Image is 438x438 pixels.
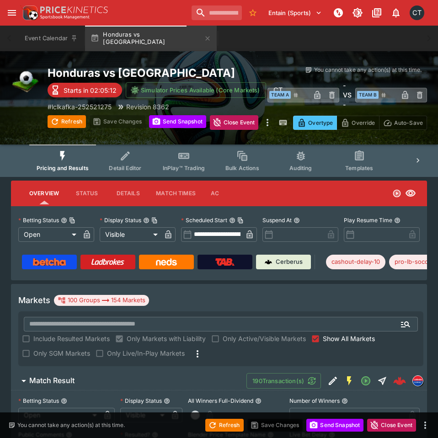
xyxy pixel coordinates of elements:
[18,216,59,224] p: Betting Status
[85,26,217,51] button: Honduras vs [GEOGRAPHIC_DATA]
[394,217,401,224] button: Play Resume Time
[306,419,363,432] button: Send Snapshot
[19,26,83,51] button: Event Calendar
[397,316,414,332] button: Open
[64,85,117,95] p: Starts in 02:05:12
[246,373,321,389] button: 190Transaction(s)
[392,189,401,198] svg: Open
[188,397,253,405] p: All Winners Full-Dividend
[163,165,205,171] span: InPlay™ Trading
[323,334,375,343] span: Show All Markets
[149,115,206,128] button: Send Snapshot
[388,5,404,21] button: Notifications
[126,102,169,112] p: Revision 8362
[349,5,366,21] button: Toggle light/dark mode
[412,375,423,386] div: lclkafka
[357,91,379,99] span: Team B
[29,376,75,385] h6: Match Result
[120,397,162,405] p: Display Status
[48,115,86,128] button: Refresh
[352,118,375,128] p: Override
[289,397,340,405] p: Number of Winners
[69,217,75,224] button: Copy To Clipboard
[33,258,66,266] img: Betcha
[149,182,203,204] button: Match Times
[276,257,303,267] p: Cerberus
[256,255,311,269] a: Cerberus
[192,348,203,359] svg: More
[164,398,170,404] button: Display Status
[40,15,90,19] img: Sportsbook Management
[18,295,50,305] h5: Markets
[393,374,406,387] div: 50ea193b-dc55-4cfa-b3f3-90091dc5e732
[66,182,107,204] button: Status
[203,182,244,204] button: Actions
[37,165,89,171] span: Pricing and Results
[293,116,337,130] button: Overtype
[330,5,347,21] button: NOT Connected to PK
[294,217,300,224] button: Suspend At
[325,373,341,389] button: Edit Detail
[293,116,427,130] div: Start From
[61,398,67,404] button: Betting Status
[393,374,406,387] img: logo-cerberus--red.svg
[100,216,141,224] p: Display Status
[263,5,327,20] button: Select Tenant
[420,420,431,431] button: more
[262,216,292,224] p: Suspend At
[390,372,409,390] a: 50ea193b-dc55-4cfa-b3f3-90091dc5e732
[40,6,108,13] img: PriceKinetics
[33,348,90,358] span: Only SGM Markets
[61,217,67,224] button: Betting StatusCopy To Clipboard
[143,217,150,224] button: Display StatusCopy To Clipboard
[4,5,20,21] button: open drawer
[20,4,38,22] img: PriceKinetics Logo
[410,5,424,20] div: Cameron Tarver
[314,66,422,74] p: You cannot take any action(s) at this time.
[341,373,358,389] button: SGM Enabled
[270,82,286,98] div: Cameron Tarver
[255,398,262,404] button: All Winners Full-Dividend
[109,165,141,171] span: Detail Editor
[48,102,112,112] p: Copy To Clipboard
[326,255,385,269] div: Betting Target: cerberus
[269,91,291,99] span: Team A
[11,66,40,95] img: soccer.png
[229,217,235,224] button: Scheduled StartCopy To Clipboard
[326,257,385,267] span: cashout-delay-10
[126,82,266,98] button: Simulator Prices Available (Core Markets)
[345,165,373,171] span: Templates
[210,115,259,130] button: Close Event
[337,116,379,130] button: Override
[344,216,392,224] p: Play Resume Time
[237,217,244,224] button: Copy To Clipboard
[358,373,374,389] button: Open
[215,258,235,266] img: TabNZ
[91,258,124,266] img: Ladbrokes
[22,182,66,204] button: Overview
[127,334,206,343] span: Only Markets with Liability
[407,3,427,23] button: Cameron Tarver
[374,373,390,389] button: Straight
[11,372,246,390] button: Match Result
[29,144,409,177] div: Event type filters
[107,182,149,204] button: Details
[100,227,161,242] div: Visible
[369,5,385,21] button: Documentation
[367,419,416,432] button: Close Event
[181,216,227,224] p: Scheduled Start
[156,258,176,266] img: Neds
[342,398,348,404] button: Number of Winners
[265,258,272,266] img: Cerberus
[18,227,80,242] div: Open
[205,419,244,432] button: Refresh
[394,118,423,128] p: Auto-Save
[107,348,185,358] span: Only Live/In-Play Markets
[151,217,158,224] button: Copy To Clipboard
[246,5,260,20] button: No Bookmarks
[18,397,59,405] p: Betting Status
[192,5,242,20] input: search
[223,334,306,343] span: Only Active/Visible Markets
[48,66,269,80] h2: Copy To Clipboard
[413,376,423,386] img: lclkafka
